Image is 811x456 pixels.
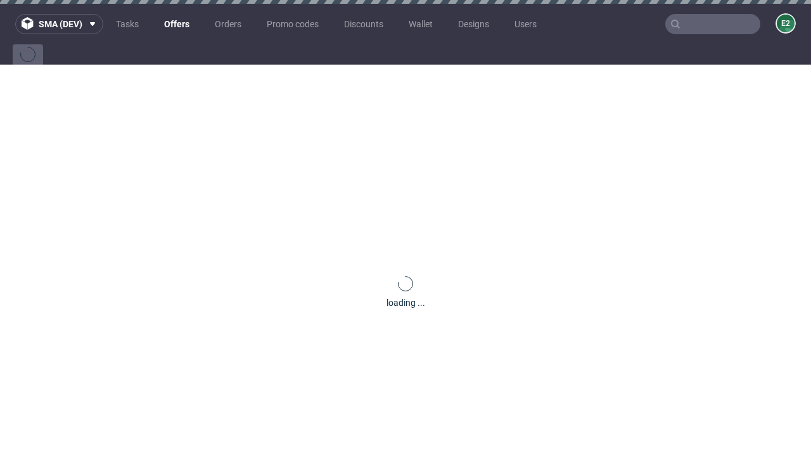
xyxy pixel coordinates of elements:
a: Discounts [336,14,391,34]
a: Tasks [108,14,146,34]
a: Offers [156,14,197,34]
div: loading ... [386,296,425,309]
a: Users [507,14,544,34]
span: sma (dev) [39,20,82,28]
a: Wallet [401,14,440,34]
figcaption: e2 [777,15,795,32]
a: Designs [450,14,497,34]
button: sma (dev) [15,14,103,34]
a: Promo codes [259,14,326,34]
a: Orders [207,14,249,34]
